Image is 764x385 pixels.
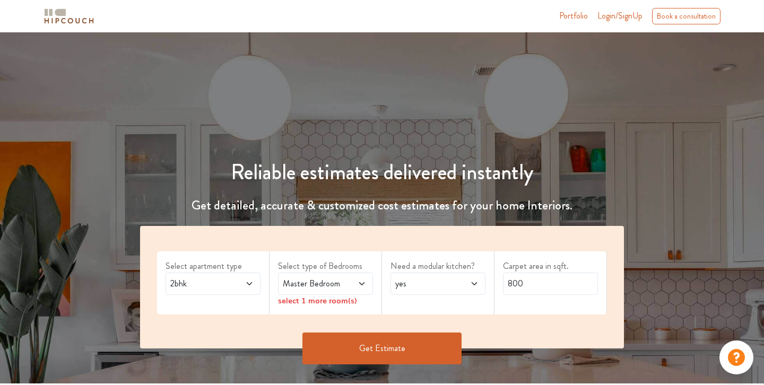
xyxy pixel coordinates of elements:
[302,332,462,364] button: Get Estimate
[134,198,630,213] h4: Get detailed, accurate & customized cost estimates for your home Interiors.
[390,260,485,273] label: Need a modular kitchen?
[503,273,598,295] input: Enter area sqft
[393,277,457,290] span: yes
[503,260,598,273] label: Carpet area in sqft.
[597,10,643,22] span: Login/SignUp
[168,277,232,290] span: 2bhk
[42,4,95,28] span: logo-horizontal.svg
[42,7,95,25] img: logo-horizontal.svg
[166,260,261,273] label: Select apartment type
[652,8,720,24] div: Book a consultation
[278,260,373,273] label: Select type of Bedrooms
[559,10,588,22] a: Portfolio
[134,160,630,185] h1: Reliable estimates delivered instantly
[281,277,345,290] span: Master Bedroom
[278,295,373,306] div: select 1 more room(s)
